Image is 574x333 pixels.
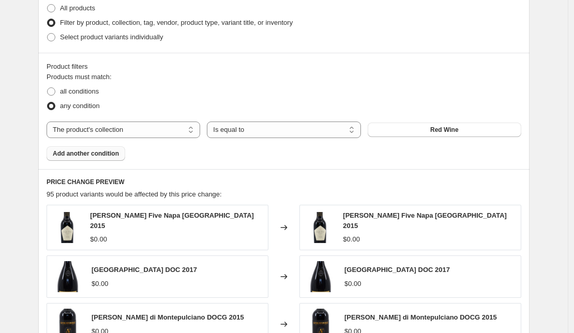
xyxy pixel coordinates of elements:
span: [GEOGRAPHIC_DATA] DOC 2017 [344,266,450,274]
span: [PERSON_NAME] di Montepulciano DOCG 2015 [344,313,497,321]
div: Product filters [47,62,521,72]
img: R_MONTICOL_TERLAN_80x.jpg [305,261,336,292]
span: Select product variants individually [60,33,163,41]
span: Products must match: [47,73,112,81]
span: [PERSON_NAME] Five Napa [GEOGRAPHIC_DATA] 2015 [343,211,507,230]
div: $0.00 [343,234,360,245]
img: R_FIVE_CAIN_80x.jpg [305,212,335,243]
span: 95 product variants would be affected by this price change: [47,190,222,198]
span: [PERSON_NAME] Five Napa [GEOGRAPHIC_DATA] 2015 [90,211,254,230]
div: $0.00 [90,234,107,245]
div: $0.00 [344,279,361,289]
span: [GEOGRAPHIC_DATA] DOC 2017 [92,266,197,274]
span: Filter by product, collection, tag, vendor, product type, variant title, or inventory [60,19,293,26]
span: all conditions [60,87,99,95]
div: $0.00 [92,279,109,289]
span: [PERSON_NAME] di Montepulciano DOCG 2015 [92,313,244,321]
span: Add another condition [53,149,119,158]
h6: PRICE CHANGE PREVIEW [47,178,521,186]
img: R_FIVE_CAIN_80x.jpg [52,212,82,243]
button: Add another condition [47,146,125,161]
span: any condition [60,102,100,110]
img: R_MONTICOL_TERLAN_80x.jpg [52,261,83,292]
span: All products [60,4,95,12]
span: Red Wine [430,126,459,134]
button: Red Wine [368,123,521,137]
